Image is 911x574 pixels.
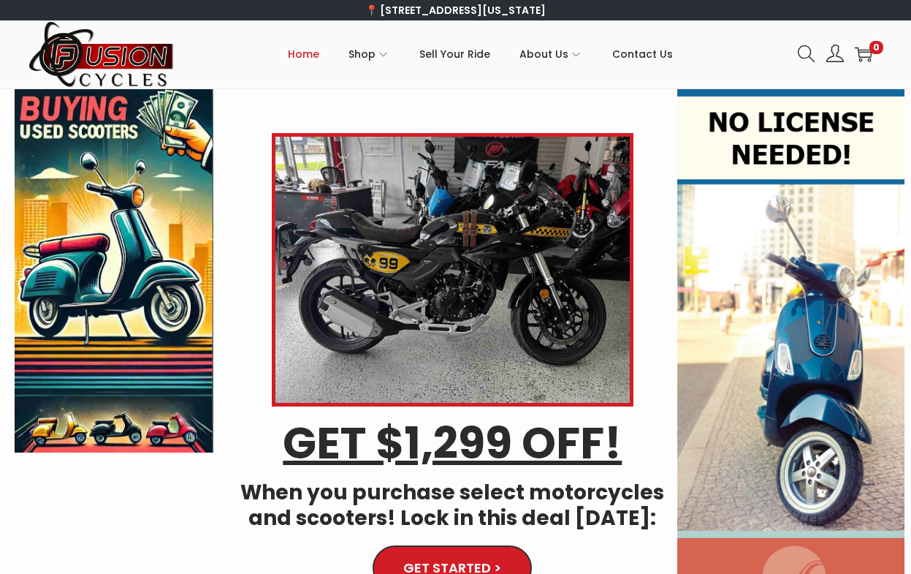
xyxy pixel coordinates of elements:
[288,21,319,87] a: Home
[612,21,673,87] a: Contact Us
[855,45,872,63] a: 0
[419,21,490,87] a: Sell Your Ride
[28,20,175,88] img: Woostify retina logo
[365,3,546,18] a: 📍 [STREET_ADDRESS][US_STATE]
[235,480,670,531] h4: When you purchase select motorcycles and scooters! Lock in this deal [DATE]:
[519,21,583,87] a: About Us
[348,21,390,87] a: Shop
[175,21,787,87] nav: Primary navigation
[288,36,319,72] span: Home
[519,36,568,72] span: About Us
[283,412,622,474] u: GET $1,299 OFF!
[419,36,490,72] span: Sell Your Ride
[348,36,376,72] span: Shop
[612,36,673,72] span: Contact Us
